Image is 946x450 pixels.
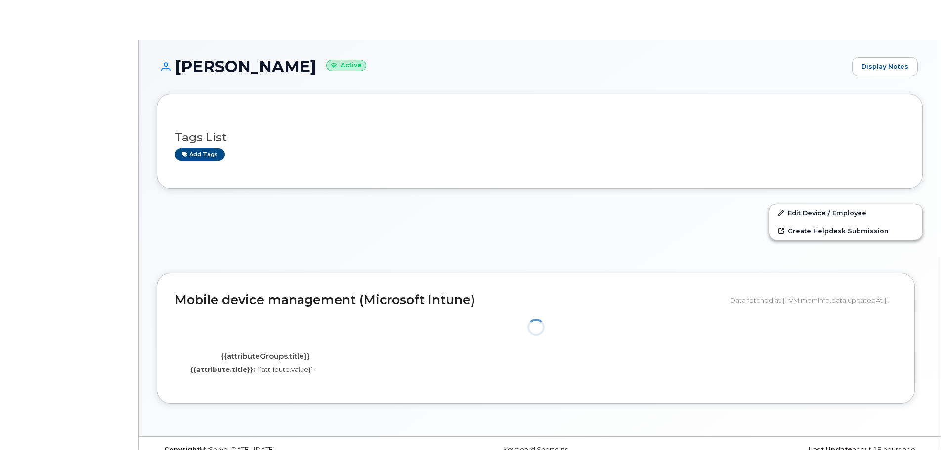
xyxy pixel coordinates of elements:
small: Active [326,60,366,71]
a: Add tags [175,148,225,161]
h4: {{attributeGroups.title}} [182,352,348,361]
a: Create Helpdesk Submission [769,222,922,240]
h1: [PERSON_NAME] [157,58,847,75]
a: Display Notes [852,57,918,76]
span: {{attribute.value}} [257,366,313,373]
label: {{attribute.title}}: [190,365,255,374]
a: Edit Device / Employee [769,204,922,222]
h2: Mobile device management (Microsoft Intune) [175,293,723,307]
h3: Tags List [175,131,904,144]
div: Data fetched at {{ VM.mdmInfo.data.updatedAt }} [730,291,897,310]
